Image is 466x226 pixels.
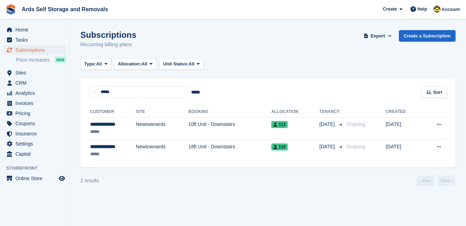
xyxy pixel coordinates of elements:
[3,98,66,108] a: menu
[15,78,57,88] span: CRM
[136,106,188,118] th: Site
[433,6,440,13] img: Mark McFerran
[416,176,435,186] a: Previous
[3,68,66,78] a: menu
[84,61,96,68] span: Type:
[433,89,442,96] span: Sort
[3,139,66,149] a: menu
[415,176,457,186] nav: Page
[399,30,456,42] a: Create a Subscription
[16,56,66,64] a: Price increases NEW
[15,35,57,45] span: Tasks
[320,143,336,150] span: [DATE]
[16,57,50,63] span: Price increases
[80,58,111,70] button: Type: All
[55,56,66,63] div: NEW
[15,119,57,128] span: Coupons
[3,129,66,139] a: menu
[15,88,57,98] span: Analytics
[371,33,385,40] span: Export
[347,144,365,149] span: Ongoing
[3,78,66,88] a: menu
[271,106,320,118] th: Allocation
[58,174,66,183] a: Preview store
[442,6,460,13] span: Account
[159,58,204,70] button: Unit Status: All
[15,149,57,159] span: Capital
[114,58,157,70] button: Allocation: All
[3,88,66,98] a: menu
[15,174,57,183] span: Online Store
[437,176,456,186] a: Next
[6,165,70,172] span: Storefront
[163,61,189,68] span: Unit Status:
[188,140,271,162] td: 18ft Unit - Downstairs
[189,61,195,68] span: All
[80,177,99,184] div: 2 results
[15,129,57,139] span: Insurance
[15,68,57,78] span: Sites
[363,30,393,42] button: Export
[89,106,136,118] th: Customer
[188,106,271,118] th: Booking
[320,121,336,128] span: [DATE]
[19,3,111,15] a: Ards Self Storage and Removals
[320,106,344,118] th: Tenancy
[15,139,57,149] span: Settings
[15,98,57,108] span: Invoices
[383,6,397,13] span: Create
[386,140,421,162] td: [DATE]
[3,45,66,55] a: menu
[347,121,365,127] span: Ongoing
[80,41,136,49] p: Recurring billing plans
[6,4,16,15] img: stora-icon-8386f47178a22dfd0bd8f6a31ec36ba5ce8667c1dd55bd0f319d3a0aa187defe.svg
[386,117,421,140] td: [DATE]
[3,119,66,128] a: menu
[136,140,188,162] td: Newtownards
[118,61,141,68] span: Allocation:
[3,174,66,183] a: menu
[141,61,147,68] span: All
[3,149,66,159] a: menu
[3,25,66,35] a: menu
[271,121,288,128] span: 113
[417,6,427,13] span: Help
[80,30,136,40] h1: Subscriptions
[15,25,57,35] span: Home
[15,45,57,55] span: Subscriptions
[386,106,421,118] th: Created
[136,117,188,140] td: Newtownards
[96,61,102,68] span: All
[271,143,288,150] span: 118
[188,117,271,140] td: 10ft Unit - Downstairs
[3,108,66,118] a: menu
[15,108,57,118] span: Pricing
[3,35,66,45] a: menu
